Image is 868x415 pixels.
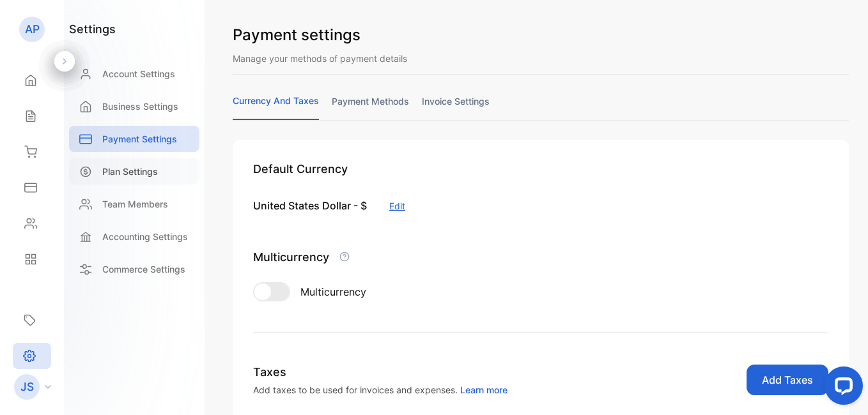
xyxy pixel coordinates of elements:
[102,132,177,146] p: Payment Settings
[102,262,185,276] p: Commerce Settings
[389,199,405,213] button: Edit
[102,230,188,243] p: Accounting Settings
[460,384,508,395] span: Learn more
[25,21,40,38] p: AP
[20,379,34,395] p: JS
[233,94,319,120] a: currency and taxes
[253,198,367,213] p: United States Dollar - $
[102,165,158,178] p: Plan Settings
[69,256,199,282] a: Commerce Settings
[102,100,178,113] p: Business Settings
[253,363,508,381] h2: Taxes
[253,383,508,396] p: Add taxes to be used for invoices and expenses.
[69,93,199,119] a: Business Settings
[422,94,490,119] a: invoice settings
[300,284,366,299] p: Multicurrency
[69,223,199,250] a: Accounting Settings
[69,158,199,185] a: Plan Settings
[814,361,868,415] iframe: LiveChat chat widget
[233,24,849,47] h1: Payment settings
[69,126,199,152] a: Payment Settings
[102,67,175,80] p: Account Settings
[69,191,199,217] a: Team Members
[69,61,199,87] a: Account Settings
[747,365,828,395] button: Add Taxes
[332,94,409,119] a: payment methods
[253,160,828,177] h2: Default Currency
[233,52,849,65] p: Manage your methods of payment details
[102,197,168,211] p: Team Members
[253,248,329,266] p: Multicurrency
[69,20,116,38] h1: settings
